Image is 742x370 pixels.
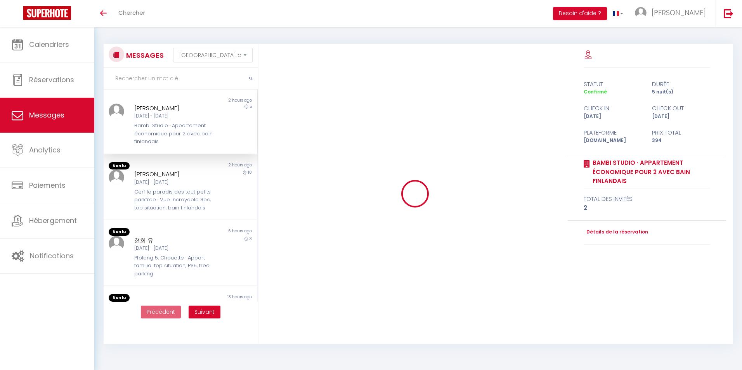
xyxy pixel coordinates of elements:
div: [PERSON_NAME] [134,169,213,179]
img: ... [109,104,124,119]
div: [PERSON_NAME] [134,104,213,113]
h3: MESSAGES [124,47,164,64]
button: Previous [141,306,181,319]
div: 13 hours ago [180,294,257,302]
div: 현희 유 [134,236,213,245]
div: 394 [647,137,715,144]
div: Bambi Studio · Appartement économique pour 2 avec bain finlandais [134,122,213,145]
span: Confirmé [584,88,607,95]
div: Prix total [647,128,715,137]
div: Cerf le paradis des tout petits parkfree · Vue incroyable 3pc, top situation, bain finlandais [134,188,213,212]
span: Hébergement [29,216,77,225]
div: 6 hours ago [180,228,257,236]
div: 2 [584,203,710,213]
span: [PERSON_NAME] [652,8,706,17]
span: Non lu [109,228,130,236]
div: [DOMAIN_NAME] [579,137,647,144]
input: Rechercher un mot clé [104,68,258,90]
div: Pfolong 5, Chouette · Appart familial top situation, PS5, free parking [134,254,213,278]
span: Paiements [29,180,66,190]
span: Non lu [109,162,130,170]
a: Bambi Studio · Appartement économique pour 2 avec bain finlandais [590,158,710,186]
span: 5 [250,104,252,109]
div: 2 hours ago [180,97,257,104]
div: [DATE] - [DATE] [134,179,213,186]
span: 3 [250,236,252,242]
span: Calendriers [29,40,69,49]
span: Notifications [30,251,74,261]
span: Suivant [194,308,215,316]
button: Next [189,306,220,319]
div: [DATE] [647,113,715,120]
a: Détails de la réservation [584,228,648,236]
img: ... [109,236,124,251]
span: Messages [29,110,64,120]
div: 5 nuit(s) [647,88,715,96]
span: Analytics [29,145,61,155]
div: check out [647,104,715,113]
span: Chercher [118,9,145,17]
span: Réservations [29,75,74,85]
img: Super Booking [23,6,71,20]
span: 10 [248,169,252,175]
div: statut [579,80,647,89]
span: Non lu [109,294,130,302]
img: logout [724,9,733,18]
img: ... [635,7,647,19]
div: 2 hours ago [180,162,257,170]
div: [DATE] - [DATE] [134,245,213,252]
div: [DATE] - [DATE] [134,112,213,120]
div: durée [647,80,715,89]
img: ... [109,169,124,185]
span: Précédent [147,308,175,316]
button: Besoin d'aide ? [553,7,607,20]
div: Plateforme [579,128,647,137]
div: [DATE] [579,113,647,120]
div: total des invités [584,194,710,204]
div: check in [579,104,647,113]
